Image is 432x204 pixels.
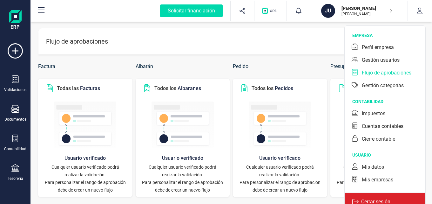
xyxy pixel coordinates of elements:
[337,163,418,179] p: Cualquier usuario verificado podrá realizar la validación.
[252,85,293,92] p: Todos los
[362,163,384,171] div: Mis datos
[54,102,116,148] img: user-icon
[44,153,126,163] h5: Usuario verificado
[262,8,279,14] img: Logo de OPS
[142,179,224,194] p: Para personalizar el rango de aprobación debe de crear un nuevo flujo
[178,85,201,91] span: Albaranes
[362,176,393,184] div: Mis empresas
[152,1,230,21] button: Solicitar financiación
[362,110,385,117] div: Impuestos
[337,179,418,194] p: Para personalizar el rango de aprobación debe de crear un nuevo flujo
[239,179,321,194] p: Para personalizar el rango de aprobación debe de crear un nuevo flujo
[321,4,335,18] div: JU
[275,85,293,91] span: Pedidos
[233,62,327,71] h6: Pedido
[341,5,392,11] p: [PERSON_NAME]
[362,123,403,130] div: Cuentas contables
[44,179,126,194] p: Para personalizar el rango de aprobación debe de crear un nuevo flujo
[239,153,321,163] h5: Usuario verificado
[38,62,132,71] h6: Factura
[152,102,214,148] img: user-icon
[160,4,223,17] div: Solicitar financiación
[249,102,311,148] img: user-icon
[9,10,22,31] img: Logo Finanedi
[142,153,224,163] h5: Usuario verificado
[352,152,425,158] div: usuario
[352,98,425,105] div: contabilidad
[4,87,26,92] div: Validaciones
[136,62,230,71] h6: Albarán
[337,153,418,163] h5: Usuario verificado
[258,1,283,21] button: Logo de OPS
[362,56,400,64] div: Gestión usuarios
[4,117,26,122] div: Documentos
[154,85,201,92] p: Todos los
[80,85,100,91] span: Facturas
[341,11,392,17] p: [PERSON_NAME]
[362,82,404,89] div: Gestión categorías
[46,38,108,45] span: Flujo de aprobaciones
[362,69,411,77] div: Flujo de aprobaciones
[57,85,100,92] p: Todas las
[44,163,126,179] p: Cualquier usuario verificado podrá realizar la validación.
[362,44,394,51] div: Perfil empresa
[319,1,400,21] button: JU[PERSON_NAME][PERSON_NAME]
[142,163,224,179] p: Cualquier usuario verificado podrá realizar la validación.
[8,176,23,181] div: Tesorería
[239,163,321,179] p: Cualquier usuario verificado podrá realizar la validación.
[4,146,26,151] div: Contabilidad
[362,135,395,143] div: Cierre contable
[352,32,425,39] div: empresa
[330,62,425,71] h6: Presupuesto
